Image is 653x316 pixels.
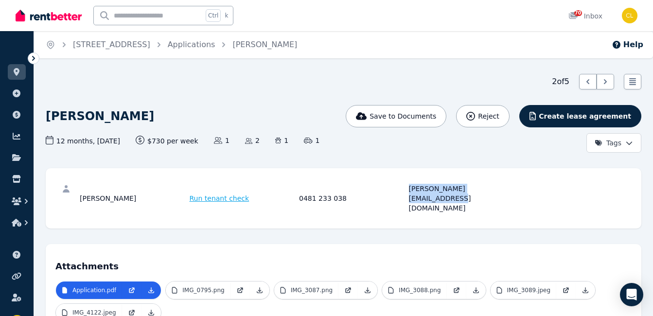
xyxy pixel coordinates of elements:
[245,136,260,145] span: 2
[568,11,602,21] div: Inbox
[447,281,466,299] a: Open in new Tab
[168,40,215,49] a: Applications
[275,136,288,145] span: 1
[622,8,637,23] img: Campbell Lemmon
[382,281,446,299] a: IMG_3088.png
[166,281,230,299] a: IMG_0795.png
[206,9,221,22] span: Ctrl
[586,133,641,153] button: Tags
[576,281,595,299] a: Download Attachment
[409,184,516,213] div: [PERSON_NAME][EMAIL_ADDRESS][DOMAIN_NAME]
[466,281,486,299] a: Download Attachment
[46,108,154,124] h1: [PERSON_NAME]
[56,281,122,299] a: Application.pdf
[539,111,631,121] span: Create lease agreement
[274,281,338,299] a: IMG_3087.png
[574,10,582,16] span: 70
[399,286,441,294] p: IMG_3088.png
[72,286,116,294] p: Application.pdf
[346,105,447,127] button: Save to Documents
[370,111,436,121] span: Save to Documents
[80,184,187,213] div: [PERSON_NAME]
[491,281,557,299] a: IMG_3089.jpeg
[232,40,297,49] a: [PERSON_NAME]
[304,136,319,145] span: 1
[73,40,150,49] a: [STREET_ADDRESS]
[556,281,576,299] a: Open in new Tab
[519,105,641,127] button: Create lease agreement
[250,281,269,299] a: Download Attachment
[291,286,333,294] p: IMG_3087.png
[620,283,643,306] div: Open Intercom Messenger
[34,31,309,58] nav: Breadcrumb
[230,281,250,299] a: Open in new Tab
[55,254,632,273] h4: Attachments
[358,281,377,299] a: Download Attachment
[225,12,228,19] span: k
[136,136,198,146] span: $730 per week
[478,111,499,121] span: Reject
[507,286,551,294] p: IMG_3089.jpeg
[338,281,358,299] a: Open in new Tab
[595,138,621,148] span: Tags
[122,281,141,299] a: Open in new Tab
[190,193,249,203] span: Run tenant check
[182,286,224,294] p: IMG_0795.png
[612,39,643,51] button: Help
[552,76,569,88] span: 2 of 5
[16,8,82,23] img: RentBetter
[46,136,120,146] span: 12 months , [DATE]
[456,105,509,127] button: Reject
[214,136,229,145] span: 1
[299,184,406,213] div: 0481 233 038
[141,281,161,299] a: Download Attachment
